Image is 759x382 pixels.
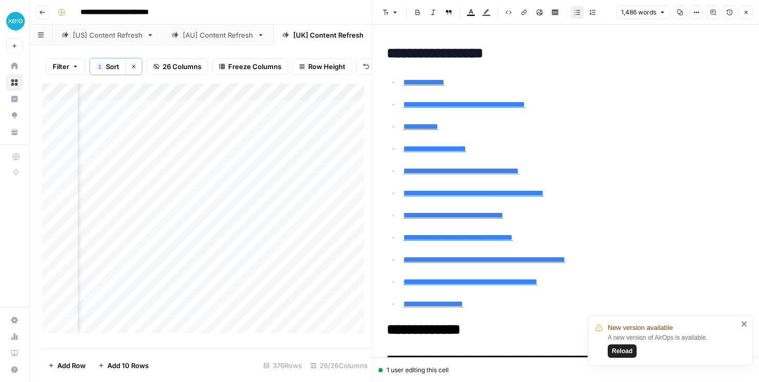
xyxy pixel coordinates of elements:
[228,61,281,72] span: Freeze Columns
[98,62,101,71] span: 1
[608,333,738,358] div: A new version of AirOps is available.
[6,124,23,140] a: Your Data
[183,30,253,40] div: [AU] Content Refresh
[378,366,753,375] div: 1 user editing this cell
[97,62,103,71] div: 1
[6,91,23,107] a: Insights
[608,344,637,358] button: Reload
[6,361,23,378] button: Help + Support
[306,357,372,374] div: 26/26 Columns
[163,61,201,72] span: 26 Columns
[612,346,632,356] span: Reload
[6,107,23,124] a: Opportunities
[292,58,352,75] button: Row Height
[259,357,306,374] div: 376 Rows
[46,58,85,75] button: Filter
[293,30,423,40] div: [[GEOGRAPHIC_DATA]] Content Refresh
[6,12,25,30] img: XeroOps Logo
[92,357,155,374] button: Add 10 Rows
[308,61,345,72] span: Row Height
[163,25,273,45] a: [AU] Content Refresh
[6,74,23,91] a: Browse
[6,8,23,34] button: Workspace: XeroOps
[608,323,673,333] span: New version available
[42,357,92,374] button: Add Row
[107,360,149,371] span: Add 10 Rows
[53,25,163,45] a: [US] Content Refresh
[616,6,670,19] button: 1,486 words
[147,58,208,75] button: 26 Columns
[73,30,143,40] div: [US] Content Refresh
[53,61,69,72] span: Filter
[273,25,444,45] a: [[GEOGRAPHIC_DATA]] Content Refresh
[106,61,119,72] span: Sort
[6,328,23,345] a: Usage
[212,58,288,75] button: Freeze Columns
[6,58,23,74] a: Home
[6,312,23,328] a: Settings
[621,8,656,17] span: 1,486 words
[6,345,23,361] a: Learning Hub
[741,320,748,328] button: close
[57,360,86,371] span: Add Row
[90,58,125,75] button: 1Sort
